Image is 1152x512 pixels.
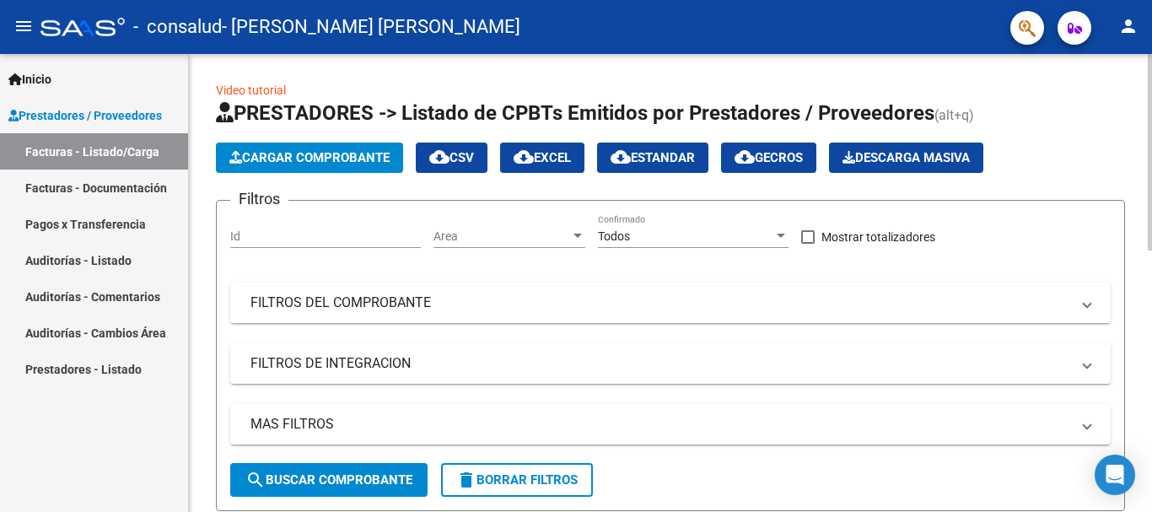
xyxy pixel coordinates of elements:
app-download-masive: Descarga masiva de comprobantes (adjuntos) [829,143,983,173]
span: - consalud [133,8,222,46]
button: CSV [416,143,487,173]
span: Cargar Comprobante [229,150,390,165]
mat-icon: search [245,470,266,490]
button: Estandar [597,143,708,173]
mat-icon: cloud_download [429,147,449,167]
mat-icon: person [1118,16,1139,36]
mat-icon: cloud_download [514,147,534,167]
button: Cargar Comprobante [216,143,403,173]
mat-panel-title: FILTROS DE INTEGRACION [250,354,1070,373]
button: Buscar Comprobante [230,463,428,497]
span: - [PERSON_NAME] [PERSON_NAME] [222,8,520,46]
span: Area [433,229,570,244]
span: Mostrar totalizadores [821,227,935,247]
a: Video tutorial [216,84,286,97]
button: Gecros [721,143,816,173]
button: Borrar Filtros [441,463,593,497]
span: Estandar [611,150,695,165]
mat-icon: cloud_download [735,147,755,167]
span: Todos [598,229,630,243]
span: Prestadores / Proveedores [8,106,162,125]
span: CSV [429,150,474,165]
span: PRESTADORES -> Listado de CPBTs Emitidos por Prestadores / Proveedores [216,101,934,125]
h3: Filtros [230,187,288,211]
span: EXCEL [514,150,571,165]
button: EXCEL [500,143,584,173]
span: Gecros [735,150,803,165]
mat-expansion-panel-header: FILTROS DE INTEGRACION [230,343,1111,384]
mat-panel-title: MAS FILTROS [250,415,1070,434]
mat-icon: cloud_download [611,147,631,167]
mat-panel-title: FILTROS DEL COMPROBANTE [250,294,1070,312]
span: (alt+q) [934,107,974,123]
span: Descarga Masiva [842,150,970,165]
mat-icon: delete [456,470,476,490]
span: Inicio [8,70,51,89]
mat-icon: menu [13,16,34,36]
mat-expansion-panel-header: MAS FILTROS [230,404,1111,445]
span: Buscar Comprobante [245,472,412,488]
div: Open Intercom Messenger [1095,455,1135,495]
mat-expansion-panel-header: FILTROS DEL COMPROBANTE [230,283,1111,323]
button: Descarga Masiva [829,143,983,173]
span: Borrar Filtros [456,472,578,488]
